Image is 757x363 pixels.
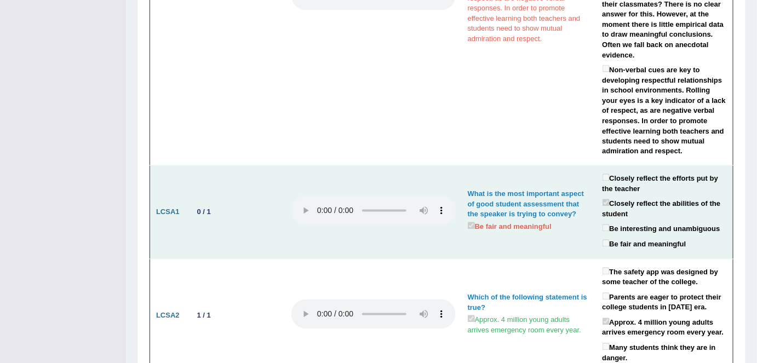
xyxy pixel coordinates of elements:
label: Parents are eager to protect their college students in [DATE] era. [603,291,727,313]
input: Be fair and meaningful [603,240,610,247]
input: Non-verbal cues are key to developing respectful relationships in school environments. Rolling yo... [603,65,610,72]
label: Approx. 4 million young adults arrives emergency room every year. [603,316,727,338]
label: Approx. 4 million young adults arrives emergency room every year. [468,313,590,336]
label: Be fair and meaningful [603,238,686,250]
div: What is the most important aspect of good student assessment that the speaker is trying to convey? [468,189,590,220]
b: LCSA1 [156,208,180,216]
div: 0 / 1 [193,206,215,218]
label: Closely reflect the abilities of the student [603,197,727,220]
input: Approx. 4 million young adults arrives emergency room every year. [468,315,475,322]
input: The safety app was designed by some teacher of the college. [603,268,610,275]
div: Which of the following statement is true? [468,293,590,313]
input: Approx. 4 million young adults arrives emergency room every year. [603,318,610,325]
input: Closely reflect the abilities of the student [603,199,610,206]
label: Be interesting and unambiguous [603,222,720,235]
label: Non-verbal cues are key to developing respectful relationships in school environments. Rolling yo... [603,63,727,157]
input: Parents are eager to protect their college students in [DATE] era. [603,293,610,300]
label: The safety app was designed by some teacher of the college. [603,266,727,288]
input: Be fair and meaningful [468,222,475,229]
input: Many students think they are in danger. [603,343,610,350]
label: Closely reflect the efforts put by the teacher [603,172,727,194]
input: Closely reflect the efforts put by the teacher [603,174,610,181]
b: LCSA2 [156,312,180,320]
input: Be interesting and unambiguous [603,224,610,232]
div: 1 / 1 [193,310,215,321]
label: Be fair and meaningful [468,220,552,233]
